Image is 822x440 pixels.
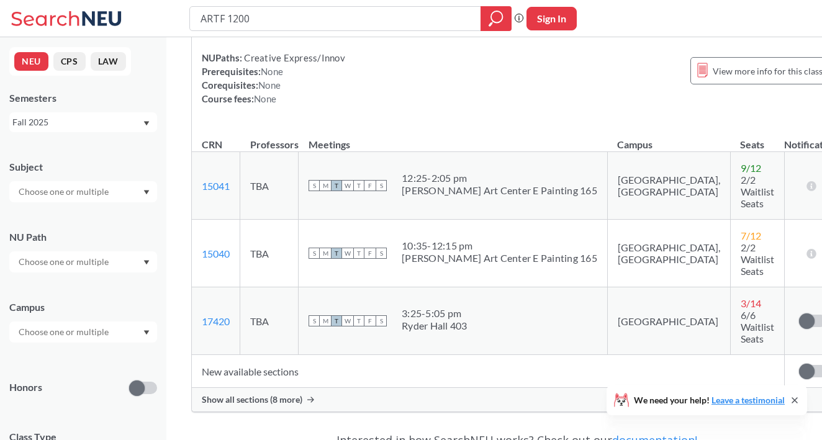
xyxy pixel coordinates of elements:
[353,180,364,191] span: T
[402,172,597,184] div: 12:25 - 2:05 pm
[364,315,376,326] span: F
[12,325,117,339] input: Choose one or multiple
[254,93,276,104] span: None
[526,7,577,30] button: Sign In
[331,315,342,326] span: T
[242,52,345,63] span: Creative Express/Innov
[364,248,376,259] span: F
[741,174,774,209] span: 2/2 Waitlist Seats
[342,315,353,326] span: W
[9,380,42,395] p: Honors
[202,51,345,106] div: NUPaths: Prerequisites: Corequisites: Course fees:
[741,297,761,309] span: 3 / 14
[320,180,331,191] span: M
[402,252,597,264] div: [PERSON_NAME] Art Center E Painting 165
[143,190,150,195] svg: Dropdown arrow
[192,355,784,388] td: New available sections
[607,287,730,355] td: [GEOGRAPHIC_DATA]
[9,91,157,105] div: Semesters
[240,152,299,220] td: TBA
[711,395,785,405] a: Leave a testimonial
[202,394,302,405] span: Show all sections (8 more)
[402,320,467,332] div: Ryder Hall 403
[9,300,157,314] div: Campus
[9,181,157,202] div: Dropdown arrow
[240,125,299,152] th: Professors
[607,152,730,220] td: [GEOGRAPHIC_DATA], [GEOGRAPHIC_DATA]
[202,248,230,259] a: 15040
[9,160,157,174] div: Subject
[402,240,597,252] div: 10:35 - 12:15 pm
[320,315,331,326] span: M
[402,184,597,197] div: [PERSON_NAME] Art Center E Painting 165
[481,6,512,31] div: magnifying glass
[741,241,774,277] span: 2/2 Waitlist Seats
[9,230,157,244] div: NU Path
[607,125,730,152] th: Campus
[342,248,353,259] span: W
[258,79,281,91] span: None
[309,315,320,326] span: S
[143,121,150,126] svg: Dropdown arrow
[607,220,730,287] td: [GEOGRAPHIC_DATA], [GEOGRAPHIC_DATA]
[202,180,230,192] a: 15041
[353,248,364,259] span: T
[320,248,331,259] span: M
[741,230,761,241] span: 7 / 12
[331,180,342,191] span: T
[634,396,785,405] span: We need your help!
[342,180,353,191] span: W
[376,248,387,259] span: S
[12,184,117,199] input: Choose one or multiple
[402,307,467,320] div: 3:25 - 5:05 pm
[331,248,342,259] span: T
[143,260,150,265] svg: Dropdown arrow
[489,10,504,27] svg: magnifying glass
[364,180,376,191] span: F
[309,180,320,191] span: S
[199,8,472,29] input: Class, professor, course number, "phrase"
[14,52,48,71] button: NEU
[9,251,157,272] div: Dropdown arrow
[730,125,784,152] th: Seats
[741,162,761,174] span: 9 / 12
[91,52,126,71] button: LAW
[9,112,157,132] div: Fall 2025Dropdown arrow
[353,315,364,326] span: T
[741,309,774,344] span: 6/6 Waitlist Seats
[240,220,299,287] td: TBA
[12,254,117,269] input: Choose one or multiple
[299,125,608,152] th: Meetings
[261,66,283,77] span: None
[202,138,222,151] div: CRN
[376,315,387,326] span: S
[12,115,142,129] div: Fall 2025
[9,321,157,343] div: Dropdown arrow
[143,330,150,335] svg: Dropdown arrow
[309,248,320,259] span: S
[240,287,299,355] td: TBA
[53,52,86,71] button: CPS
[202,315,230,327] a: 17420
[376,180,387,191] span: S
